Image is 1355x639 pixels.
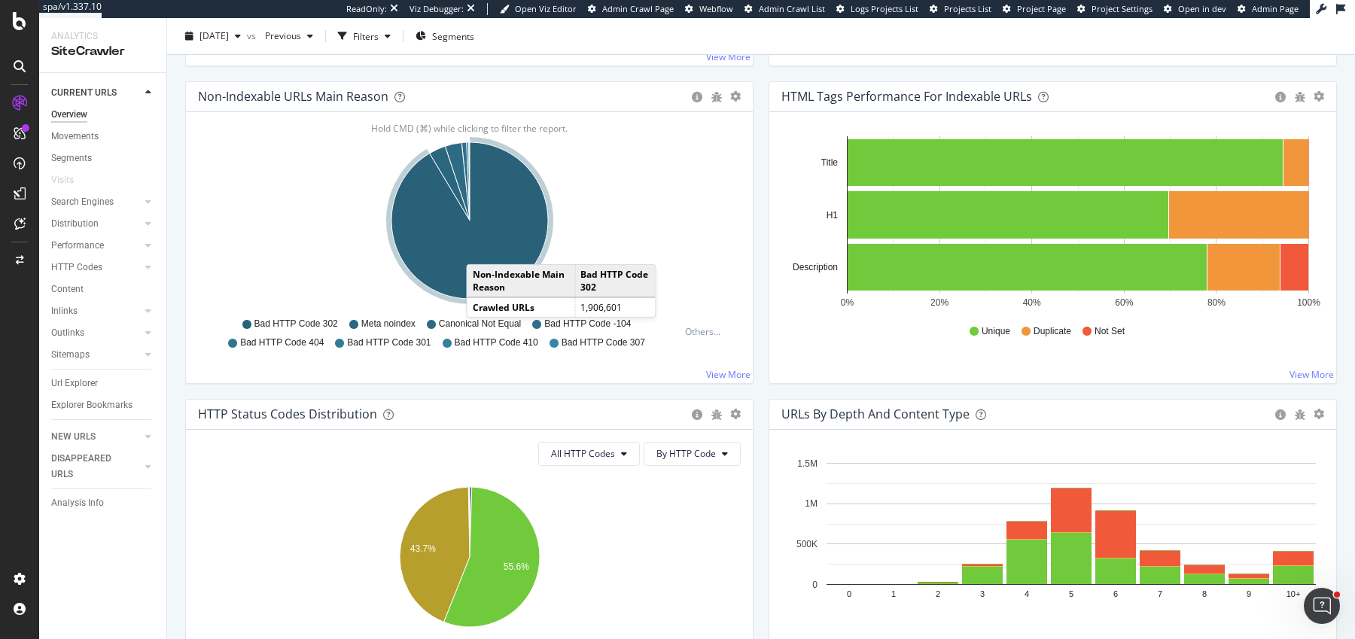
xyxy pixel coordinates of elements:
div: NEW URLS [51,429,96,445]
div: Content [51,281,84,297]
text: H1 [827,210,839,221]
text: Title [821,157,839,168]
text: 10+ [1286,589,1301,598]
span: Bad HTTP Code -104 [544,318,631,330]
div: CURRENT URLS [51,85,117,101]
button: By HTTP Code [644,442,741,466]
span: Bad HTTP Code 302 [254,318,338,330]
button: Segments [410,24,480,48]
text: 60% [1115,297,1133,308]
div: bug [711,92,723,102]
span: Canonical Not Equal [439,318,521,330]
text: 500K [796,539,818,549]
button: Filters [332,24,397,48]
span: Project Settings [1092,3,1153,14]
div: Movements [51,129,99,145]
a: Explorer Bookmarks [51,397,156,413]
a: Url Explorer [51,376,156,391]
div: ReadOnly: [346,3,387,15]
div: Viz Debugger: [410,3,464,15]
a: DISAPPEARED URLS [51,451,141,482]
span: Admin Crawl List [759,3,825,14]
a: Sitemaps [51,347,141,363]
text: 1 [891,589,896,598]
div: circle-info [691,409,703,420]
div: circle-info [1274,409,1286,420]
text: 0 [812,580,818,590]
div: Url Explorer [51,376,98,391]
text: 40% [1023,297,1041,308]
button: [DATE] [179,24,247,48]
text: 4 [1025,589,1029,598]
text: 8 [1202,589,1207,598]
a: Inlinks [51,303,141,319]
a: Content [51,281,156,297]
span: Unique [982,325,1010,338]
span: Admin Page [1252,3,1299,14]
div: gear [730,91,741,102]
a: Outlinks [51,325,141,341]
text: 5 [1069,589,1073,598]
div: circle-info [1274,92,1286,102]
button: Previous [259,24,319,48]
div: bug [1294,92,1306,102]
span: Duplicate [1034,325,1071,338]
a: Admin Crawl Page [588,3,674,15]
div: Inlinks [51,303,78,319]
a: Projects List [930,3,991,15]
td: 1,906,601 [575,297,656,317]
a: Project Page [1003,3,1066,15]
div: gear [1314,409,1324,419]
div: DISAPPEARED URLS [51,451,127,482]
text: 1M [805,498,818,509]
a: Visits [51,172,89,188]
div: Analysis Info [51,495,104,511]
a: View More [1290,368,1334,381]
div: HTTP Codes [51,260,102,275]
div: HTML Tags Performance for Indexable URLs [781,89,1032,104]
span: All HTTP Codes [551,447,615,460]
a: Segments [51,151,156,166]
text: 7 [1158,589,1162,598]
span: Admin Crawl Page [602,3,674,14]
div: URLs by Depth and Content Type [781,406,970,421]
span: Previous [259,29,301,42]
text: 100% [1297,297,1320,308]
a: HTTP Codes [51,260,141,275]
a: Movements [51,129,156,145]
div: Search Engines [51,194,114,210]
text: 80% [1207,297,1226,308]
span: Bad HTTP Code 410 [455,336,538,349]
td: Non-Indexable Main Reason [467,265,575,297]
div: gear [1314,91,1324,102]
span: Open in dev [1178,3,1226,14]
a: Admin Page [1238,3,1299,15]
svg: A chart. [781,136,1325,311]
iframe: Intercom live chat [1304,588,1340,624]
text: 3 [980,589,985,598]
a: Analysis Info [51,495,156,511]
text: 1.5M [797,458,818,469]
a: NEW URLS [51,429,141,445]
a: View More [706,50,751,63]
a: CURRENT URLS [51,85,141,101]
span: 2025 Aug. 31st [199,29,229,42]
svg: A chart. [781,454,1325,628]
span: Open Viz Editor [515,3,577,14]
div: Others... [685,325,727,338]
span: Logs Projects List [851,3,918,14]
span: Project Page [1017,3,1066,14]
a: Project Settings [1077,3,1153,15]
div: circle-info [691,92,703,102]
span: Bad HTTP Code 301 [347,336,431,349]
svg: A chart. [198,136,741,311]
text: 2 [936,589,940,598]
div: Analytics [51,30,154,43]
div: HTTP Status Codes Distribution [198,406,377,421]
a: Admin Crawl List [744,3,825,15]
div: Visits [51,172,74,188]
div: Segments [51,151,92,166]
